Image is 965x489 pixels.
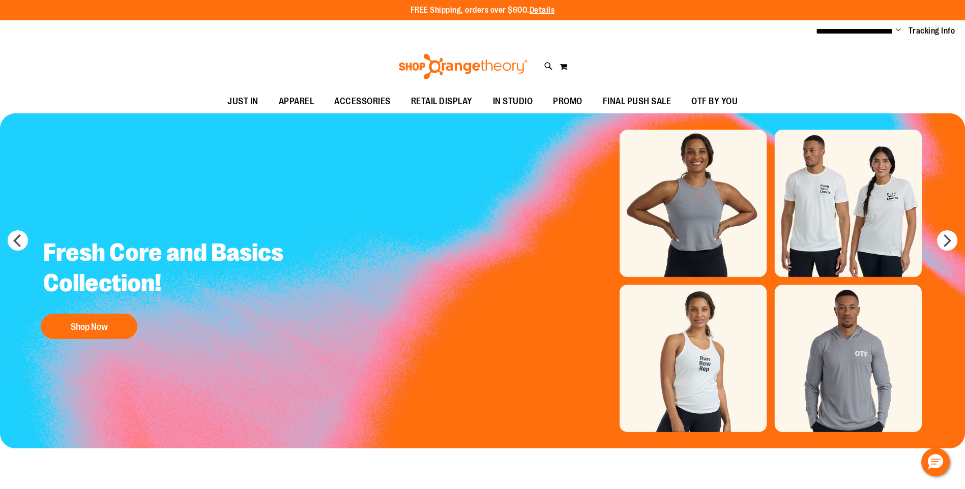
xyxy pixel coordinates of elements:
a: Fresh Core and Basics Collection! Shop Now [36,230,307,344]
button: prev [8,230,28,251]
a: OTF BY YOU [681,90,748,113]
a: ACCESSORIES [324,90,401,113]
a: Tracking Info [909,25,955,37]
span: APPAREL [279,90,314,113]
a: IN STUDIO [483,90,543,113]
span: OTF BY YOU [691,90,738,113]
span: RETAIL DISPLAY [411,90,473,113]
a: Details [530,6,555,15]
span: PROMO [553,90,582,113]
span: IN STUDIO [493,90,533,113]
p: FREE Shipping, orders over $600. [411,5,555,16]
span: ACCESSORIES [334,90,391,113]
button: next [937,230,957,251]
span: FINAL PUSH SALE [603,90,671,113]
button: Shop Now [41,314,137,339]
a: APPAREL [269,90,325,113]
a: JUST IN [217,90,269,113]
button: Hello, have a question? Let’s chat. [921,448,950,476]
a: RETAIL DISPLAY [401,90,483,113]
a: PROMO [543,90,593,113]
button: Account menu [896,26,901,36]
img: Shop Orangetheory [397,54,529,79]
h2: Fresh Core and Basics Collection! [36,230,307,309]
span: JUST IN [227,90,258,113]
a: FINAL PUSH SALE [593,90,682,113]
